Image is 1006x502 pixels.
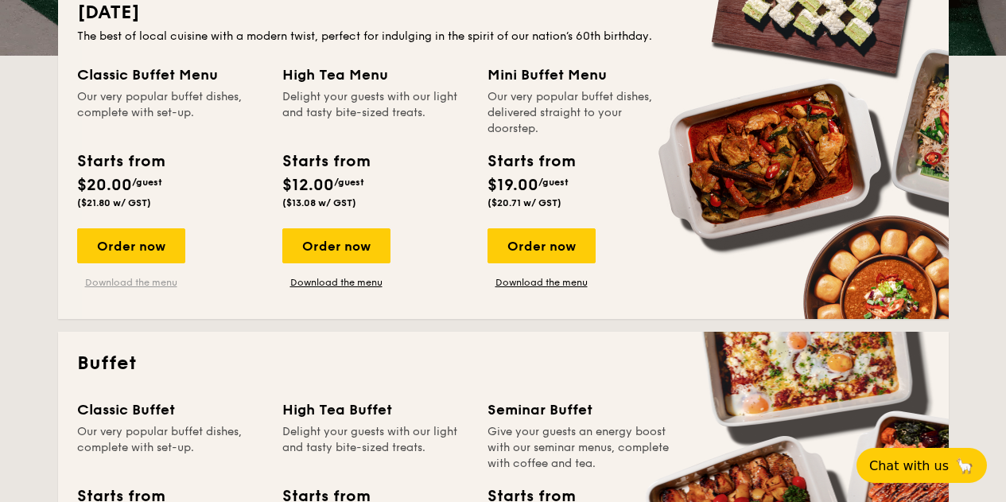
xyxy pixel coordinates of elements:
[487,228,596,263] div: Order now
[856,448,987,483] button: Chat with us🦙
[487,197,561,208] span: ($20.71 w/ GST)
[282,197,356,208] span: ($13.08 w/ GST)
[282,424,468,472] div: Delight your guests with our light and tasty bite-sized treats.
[487,176,538,195] span: $19.00
[282,89,468,137] div: Delight your guests with our light and tasty bite-sized treats.
[77,197,151,208] span: ($21.80 w/ GST)
[282,150,369,173] div: Starts from
[77,424,263,472] div: Our very popular buffet dishes, complete with set-up.
[334,177,364,188] span: /guest
[487,424,674,472] div: Give your guests an energy boost with our seminar menus, complete with coffee and tea.
[77,276,185,289] a: Download the menu
[282,228,390,263] div: Order now
[487,276,596,289] a: Download the menu
[77,29,930,45] div: The best of local cuisine with a modern twist, perfect for indulging in the spirit of our nation’...
[77,64,263,86] div: Classic Buffet Menu
[869,458,949,473] span: Chat with us
[282,176,334,195] span: $12.00
[77,89,263,137] div: Our very popular buffet dishes, complete with set-up.
[487,150,574,173] div: Starts from
[487,64,674,86] div: Mini Buffet Menu
[282,399,468,421] div: High Tea Buffet
[955,457,974,475] span: 🦙
[77,351,930,376] h2: Buffet
[282,276,390,289] a: Download the menu
[132,177,162,188] span: /guest
[77,176,132,195] span: $20.00
[487,89,674,137] div: Our very popular buffet dishes, delivered straight to your doorstep.
[282,64,468,86] div: High Tea Menu
[538,177,569,188] span: /guest
[487,399,674,421] div: Seminar Buffet
[77,150,164,173] div: Starts from
[77,228,185,263] div: Order now
[77,399,263,421] div: Classic Buffet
